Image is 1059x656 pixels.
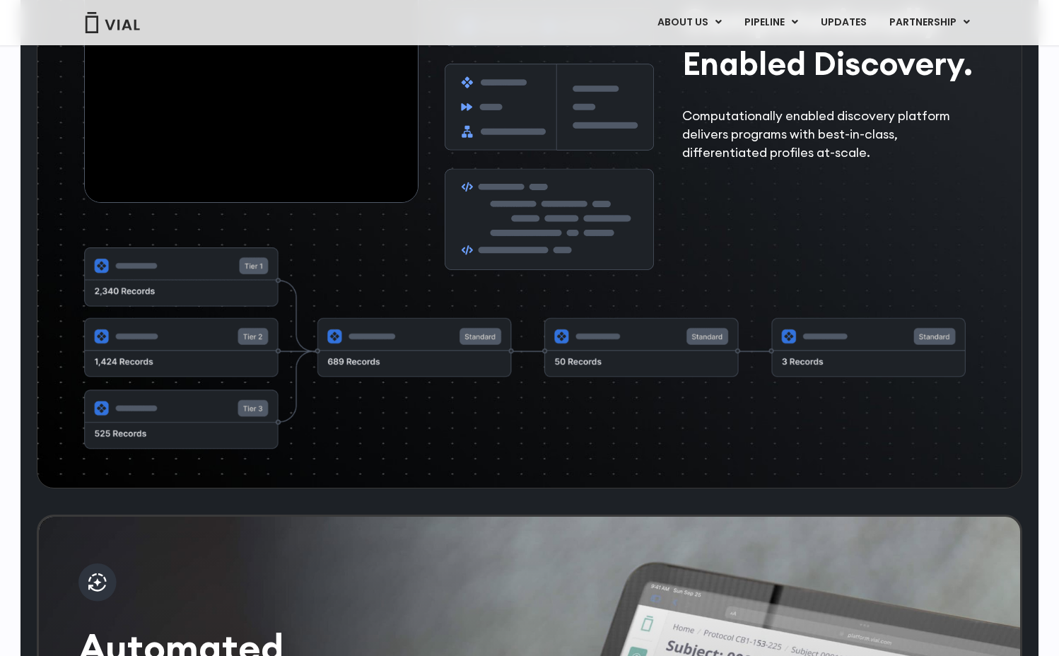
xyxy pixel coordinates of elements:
[84,247,966,450] img: Flowchart
[84,12,141,33] img: Vial Logo
[682,107,983,162] p: Computationally enabled discovery platform delivers programs with best-in-class, differentiated p...
[646,11,732,35] a: ABOUT USMenu Toggle
[809,11,877,35] a: UPDATES
[878,11,981,35] a: PARTNERSHIPMenu Toggle
[733,11,809,35] a: PIPELINEMenu Toggle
